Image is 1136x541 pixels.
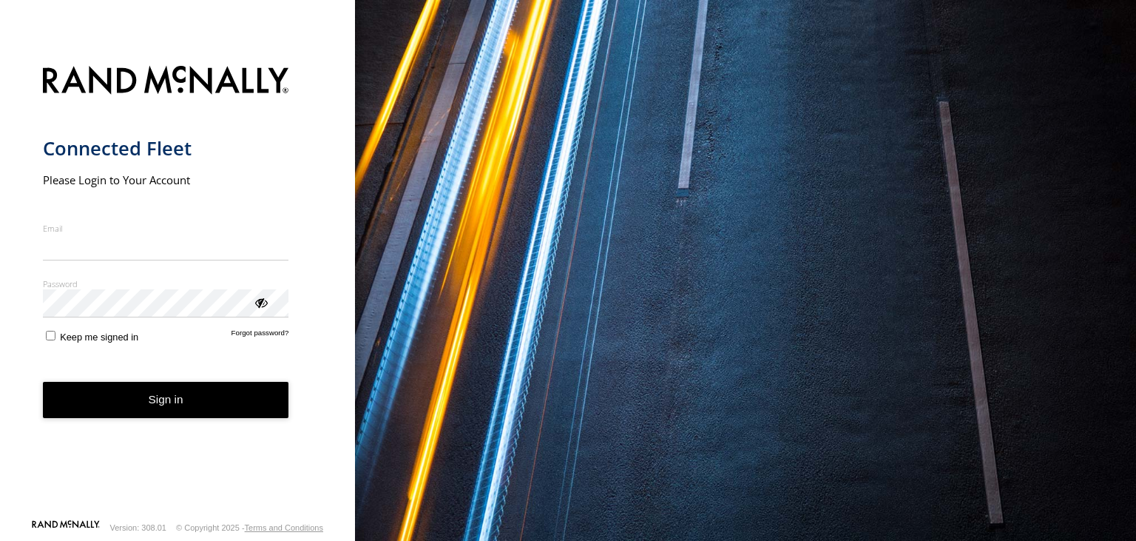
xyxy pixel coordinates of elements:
[110,523,166,532] div: Version: 308.01
[46,331,55,340] input: Keep me signed in
[43,136,289,161] h1: Connected Fleet
[253,295,268,309] div: ViewPassword
[231,329,289,343] a: Forgot password?
[43,172,289,187] h2: Please Login to Your Account
[43,223,289,234] label: Email
[245,523,323,532] a: Terms and Conditions
[43,382,289,418] button: Sign in
[32,520,100,535] a: Visit our Website
[176,523,323,532] div: © Copyright 2025 -
[60,332,138,343] span: Keep me signed in
[43,63,289,101] img: Rand McNally
[43,278,289,289] label: Password
[43,57,313,519] form: main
